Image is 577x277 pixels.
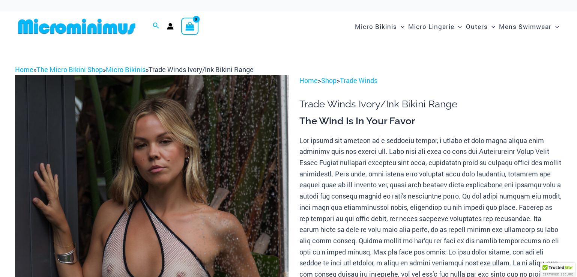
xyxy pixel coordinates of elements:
[153,21,159,31] a: Search icon link
[106,65,146,74] a: Micro Bikinis
[406,15,464,38] a: Micro LingerieMenu ToggleMenu Toggle
[299,98,562,110] h1: Trade Winds Ivory/Ink Bikini Range
[353,15,406,38] a: Micro BikinisMenu ToggleMenu Toggle
[464,15,497,38] a: OutersMenu ToggleMenu Toggle
[181,18,198,35] a: View Shopping Cart, empty
[397,17,404,36] span: Menu Toggle
[15,18,138,35] img: MM SHOP LOGO FLAT
[149,65,254,74] span: Trade Winds Ivory/Ink Bikini Range
[408,17,454,36] span: Micro Lingerie
[497,15,561,38] a: Mens SwimwearMenu ToggleMenu Toggle
[299,76,318,85] a: Home
[466,17,488,36] span: Outers
[340,76,377,85] a: Trade Winds
[299,75,562,86] p: > >
[499,17,551,36] span: Mens Swimwear
[352,14,562,39] nav: Site Navigation
[355,17,397,36] span: Micro Bikinis
[551,17,559,36] span: Menu Toggle
[488,17,495,36] span: Menu Toggle
[15,65,254,74] span: » » »
[299,115,562,128] h3: The Wind Is In Your Favor
[15,65,33,74] a: Home
[321,76,337,85] a: Shop
[454,17,462,36] span: Menu Toggle
[541,263,575,277] div: TrustedSite Certified
[167,23,174,30] a: Account icon link
[36,65,103,74] a: The Micro Bikini Shop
